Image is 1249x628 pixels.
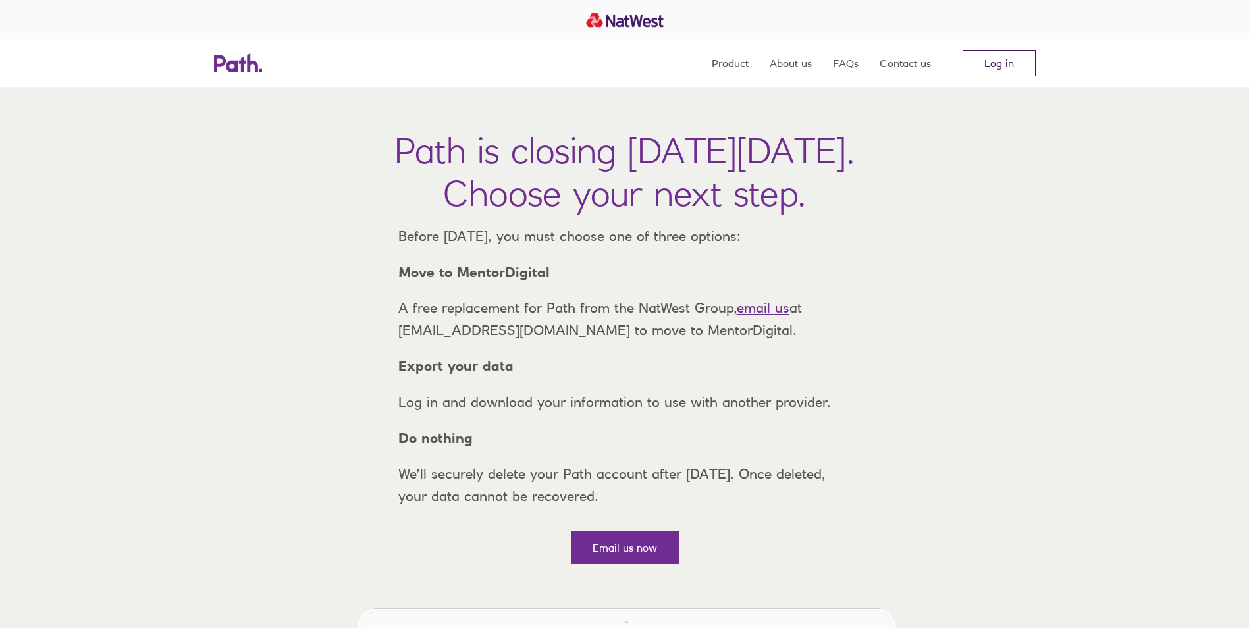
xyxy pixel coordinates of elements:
[388,391,862,413] p: Log in and download your information to use with another provider.
[571,531,679,564] a: Email us now
[963,50,1036,76] a: Log in
[737,300,789,316] a: email us
[388,297,862,341] p: A free replacement for Path from the NatWest Group, at [EMAIL_ADDRESS][DOMAIN_NAME] to move to Me...
[770,39,812,87] a: About us
[388,225,862,248] p: Before [DATE], you must choose one of three options:
[398,264,550,280] strong: Move to MentorDigital
[394,129,855,215] h1: Path is closing [DATE][DATE]. Choose your next step.
[388,463,862,507] p: We’ll securely delete your Path account after [DATE]. Once deleted, your data cannot be recovered.
[880,39,931,87] a: Contact us
[398,430,473,446] strong: Do nothing
[833,39,859,87] a: FAQs
[712,39,749,87] a: Product
[398,357,514,374] strong: Export your data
